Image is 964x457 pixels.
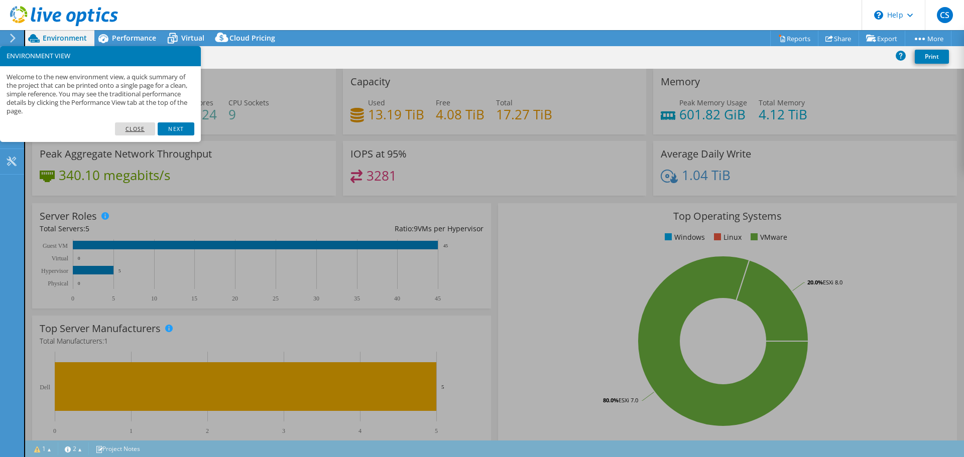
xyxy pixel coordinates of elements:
a: Next [158,122,194,135]
h3: ENVIRONMENT VIEW [7,53,194,59]
span: Virtual [181,33,204,43]
p: Welcome to the new environment view, a quick summary of the project that can be printed onto a si... [7,73,194,116]
span: CS [937,7,953,23]
span: Performance [112,33,156,43]
a: More [905,31,951,46]
a: 1 [27,442,58,455]
a: Project Notes [88,442,147,455]
svg: \n [874,11,883,20]
a: 2 [58,442,89,455]
span: Cloud Pricing [229,33,275,43]
a: Share [818,31,859,46]
a: Close [115,122,156,135]
span: Environment [43,33,87,43]
a: Print [915,50,949,64]
a: Reports [770,31,818,46]
a: Export [859,31,905,46]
